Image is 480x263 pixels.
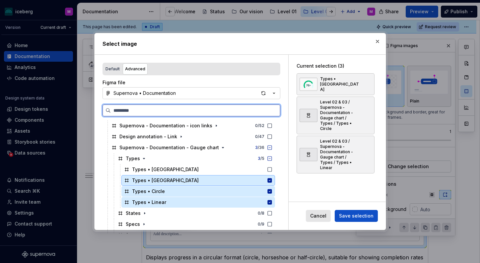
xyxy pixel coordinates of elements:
[119,122,212,129] div: Supernova - Documentation - icon links
[105,66,120,72] div: Default
[258,232,264,238] div: 0 / 2
[310,213,326,219] span: Cancel
[255,123,264,128] div: 0 / 52
[113,90,176,97] div: Supernova • Documentation
[103,87,280,99] button: Supernova • Documentation
[132,199,166,206] div: Types • Linear
[320,99,360,131] div: Level 02 & 03 / Supernova - Documentation - Gauge chart / Types / Types • Circle
[119,133,177,140] div: Design annotation - Link
[132,177,199,184] div: Types • [GEOGRAPHIC_DATA]
[339,213,374,219] span: Save selection
[103,40,378,48] h2: Select image
[126,221,140,228] div: Specs
[306,210,331,222] button: Cancel
[119,144,219,151] div: Supernova - Documentation - Gauge chart
[125,66,145,72] div: Advanced
[258,156,264,161] div: / 5
[132,188,165,195] div: Types • Circle
[297,63,375,69] div: Current selection (3)
[126,232,146,238] div: Anatomy
[255,145,264,150] div: / 36
[103,79,125,86] label: Figma file
[258,156,260,161] span: 3
[126,210,141,217] div: States
[126,155,140,162] div: Types
[320,76,360,92] div: Types • [GEOGRAPHIC_DATA]
[258,211,264,216] div: 0 / 8
[320,139,360,170] div: Level 02 & 03 / Supernova - Documentation - Gauge chart / Types / Types • Linear
[335,210,378,222] button: Save selection
[258,222,264,227] div: 0 / 9
[132,166,199,173] div: Types • [GEOGRAPHIC_DATA]
[255,134,264,139] div: 0 / 47
[255,145,258,150] span: 3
